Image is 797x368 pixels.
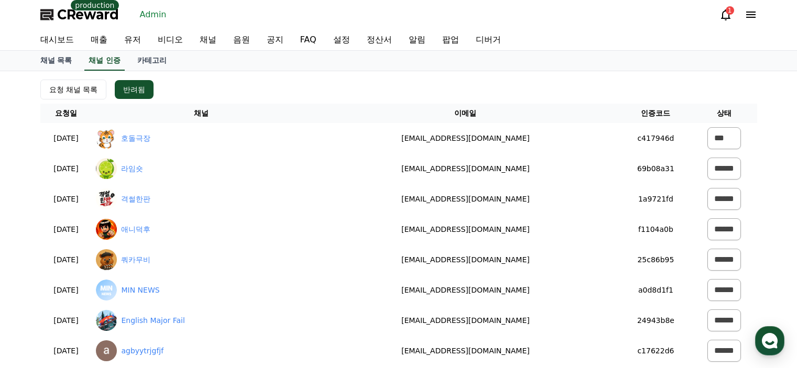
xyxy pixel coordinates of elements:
[358,29,400,50] a: 정산서
[121,224,150,235] a: 애니덕후
[467,29,509,50] a: 디버거
[121,163,143,174] a: 라임숏
[258,29,292,50] a: 공지
[96,158,117,179] img: 라임숏
[434,29,467,50] a: 팝업
[292,29,325,50] a: FAQ
[620,153,691,184] td: 69b08a31
[32,29,82,50] a: 대시보드
[45,194,88,205] p: [DATE]
[311,184,620,214] td: [EMAIL_ADDRESS][DOMAIN_NAME]
[45,254,88,265] p: [DATE]
[45,315,88,326] p: [DATE]
[121,254,150,265] a: 쿼카무비
[115,80,154,99] button: 반려됨
[116,29,149,50] a: 유저
[121,345,163,356] a: agbyytrjgfjf
[82,29,116,50] a: 매출
[311,153,620,184] td: [EMAIL_ADDRESS][DOMAIN_NAME]
[620,305,691,336] td: 24943b8e
[45,163,88,174] p: [DATE]
[400,29,434,50] a: 알림
[149,29,191,50] a: 비디오
[96,219,117,240] img: 애니덕후
[129,51,175,71] a: 카테고리
[96,310,117,331] img: English Major Fail
[311,336,620,366] td: [EMAIL_ADDRESS][DOMAIN_NAME]
[620,104,691,123] th: 인증코드
[311,305,620,336] td: [EMAIL_ADDRESS][DOMAIN_NAME]
[311,275,620,305] td: [EMAIL_ADDRESS][DOMAIN_NAME]
[123,84,145,95] div: 반려됨
[40,6,119,23] a: CReward
[96,340,117,361] img: agbyytrjgfjf
[57,6,119,23] span: CReward
[84,51,125,71] a: 채널 인증
[121,194,150,205] a: 격썰한판
[121,133,150,144] a: 호돌극장
[225,29,258,50] a: 음원
[121,315,184,326] a: English Major Fail
[311,123,620,153] td: [EMAIL_ADDRESS][DOMAIN_NAME]
[40,104,92,123] th: 요청일
[620,244,691,275] td: 25c86b95
[45,224,88,235] p: [DATE]
[620,184,691,214] td: 1a9721fd
[96,249,117,270] img: 쿼카무비
[620,123,691,153] td: c417946d
[325,29,358,50] a: 설정
[620,336,691,366] td: c17622d6
[726,6,734,15] div: 1
[719,8,732,21] a: 1
[311,214,620,244] td: [EMAIL_ADDRESS][DOMAIN_NAME]
[45,285,88,296] p: [DATE]
[45,345,88,356] p: [DATE]
[692,104,757,123] th: 상태
[311,104,620,123] th: 이메일
[136,6,171,23] a: Admin
[96,188,117,209] img: 격썰한판
[92,104,311,123] th: 채널
[45,133,88,144] p: [DATE]
[49,84,98,95] div: 요청 채널 목록
[32,51,81,71] a: 채널 목록
[96,280,117,300] img: MIN NEWS
[121,285,159,296] a: MIN NEWS
[96,128,117,149] img: 호돌극장
[620,275,691,305] td: a0d8d1f1
[620,214,691,244] td: f1104a0b
[191,29,225,50] a: 채널
[40,80,107,99] button: 요청 채널 목록
[311,244,620,275] td: [EMAIL_ADDRESS][DOMAIN_NAME]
